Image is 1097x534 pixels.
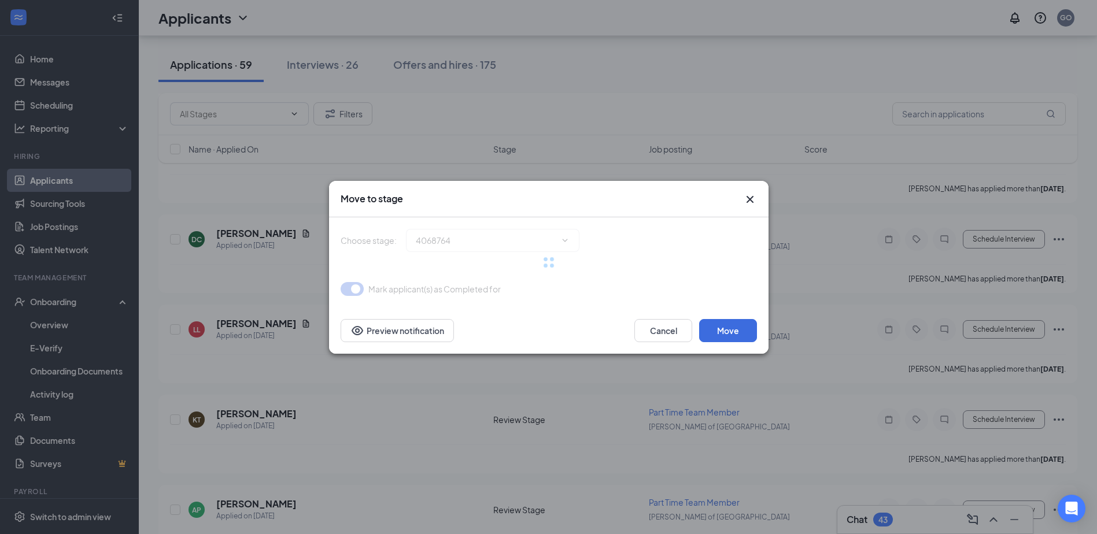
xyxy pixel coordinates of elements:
div: Open Intercom Messenger [1058,495,1085,522]
button: Preview notificationEye [341,319,454,342]
svg: Cross [743,192,757,206]
button: Cancel [634,319,692,342]
button: Move [699,319,757,342]
svg: Eye [350,324,364,338]
h3: Move to stage [341,192,403,205]
button: Close [743,192,757,206]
